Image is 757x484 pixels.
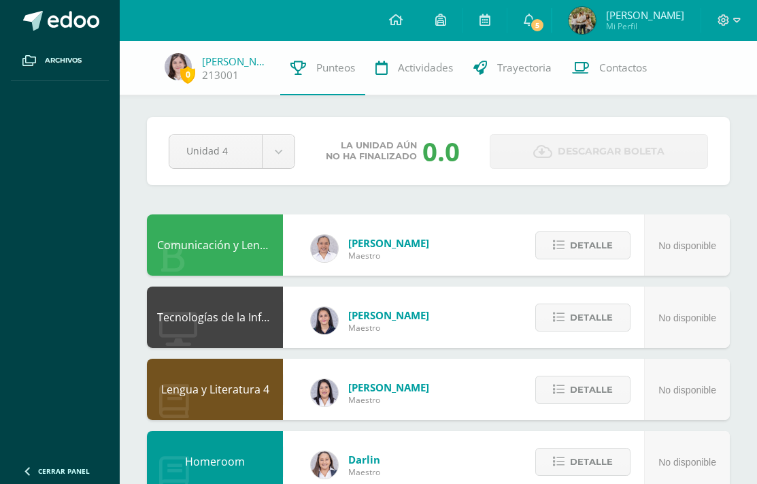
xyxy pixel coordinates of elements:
[658,312,716,323] span: No disponible
[570,233,613,258] span: Detalle
[316,61,355,75] span: Punteos
[497,61,552,75] span: Trayectoria
[558,135,665,168] span: Descargar boleta
[570,377,613,402] span: Detalle
[180,66,195,83] span: 0
[535,304,630,332] button: Detalle
[11,41,109,81] a: Archivos
[311,451,338,479] img: 794815d7ffad13252b70ea13fddba508.png
[280,41,365,95] a: Punteos
[658,385,716,396] span: No disponible
[348,250,429,261] span: Maestro
[348,466,380,478] span: Maestro
[365,41,463,95] a: Actividades
[165,53,192,80] img: a9f8c04e9fece371e1d4e5486ae1cb72.png
[529,18,544,33] span: 5
[326,140,417,162] span: La unidad aún no ha finalizado
[562,41,657,95] a: Contactos
[147,359,283,420] div: Lengua y Literatura 4
[311,235,338,262] img: 04fbc0eeb5f5f8cf55eb7ff53337e28b.png
[606,20,684,32] span: Mi Perfil
[348,381,429,394] span: [PERSON_NAME]
[606,8,684,22] span: [PERSON_NAME]
[348,322,429,334] span: Maestro
[202,54,270,68] a: [PERSON_NAME]
[535,376,630,404] button: Detalle
[45,55,82,66] span: Archivos
[570,305,613,330] span: Detalle
[398,61,453,75] span: Actividades
[147,287,283,348] div: Tecnologías de la Información y la Comunicación 4
[311,379,338,406] img: fd1196377973db38ffd7ffd912a4bf7e.png
[599,61,647,75] span: Contactos
[658,240,716,251] span: No disponible
[202,68,239,82] a: 213001
[463,41,562,95] a: Trayectoria
[348,308,429,322] span: [PERSON_NAME]
[311,307,338,334] img: dbcf09110664cdb6f63fe058abfafc14.png
[186,135,245,167] span: Unidad 4
[348,453,380,466] span: Darlin
[147,214,283,276] div: Comunicación y Lenguaje L3 Inglés 4
[535,448,630,476] button: Detalle
[348,394,429,406] span: Maestro
[38,466,90,476] span: Cerrar panel
[348,236,429,250] span: [PERSON_NAME]
[658,457,716,468] span: No disponible
[535,231,630,259] button: Detalle
[569,7,596,34] img: 7c77d7145678e0f32de3ef581a6b6d6b.png
[570,449,613,474] span: Detalle
[422,133,460,169] div: 0.0
[169,135,295,168] a: Unidad 4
